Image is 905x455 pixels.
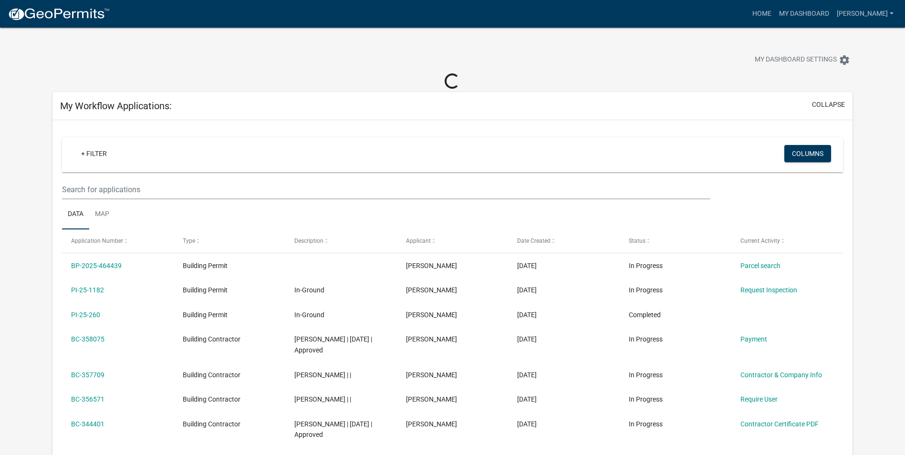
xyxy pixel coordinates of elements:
h5: My Workflow Applications: [60,100,172,112]
span: In Progress [629,262,663,269]
datatable-header-cell: Applicant [396,229,508,252]
span: Building Permit [183,286,228,294]
a: Contractor Certificate PDF [740,420,819,428]
datatable-header-cell: Current Activity [731,229,843,252]
span: Status [629,238,645,244]
datatable-header-cell: Date Created [508,229,620,252]
span: Mariah [406,286,457,294]
span: 12/31/2024 [517,395,537,403]
a: Require User [740,395,778,403]
a: Parcel search [740,262,780,269]
span: Dean Savarino | | [294,371,351,379]
datatable-header-cell: Status [620,229,731,252]
span: Mariah [406,311,457,319]
span: In Progress [629,395,663,403]
a: Data [62,199,89,230]
span: In Progress [629,371,663,379]
a: + Filter [73,145,114,162]
span: 01/02/2025 [517,371,537,379]
span: Date Created [517,238,551,244]
button: collapse [812,100,845,110]
span: In-Ground [294,286,324,294]
span: 01/02/2025 [517,335,537,343]
span: Building Permit [183,262,228,269]
span: My Dashboard Settings [755,54,837,66]
a: BC-344401 [71,420,104,428]
a: PI-25-260 [71,311,100,319]
span: 06/27/2025 [517,286,537,294]
span: In-Ground [294,311,324,319]
span: Completed [629,311,661,319]
input: Search for applications [62,180,710,199]
datatable-header-cell: Type [174,229,285,252]
a: [PERSON_NAME] [833,5,897,23]
span: Mariah [406,335,457,343]
span: Building Permit [183,311,228,319]
a: BC-358075 [71,335,104,343]
span: Mariah [406,395,457,403]
span: Application Number [71,238,123,244]
datatable-header-cell: Application Number [62,229,174,252]
button: Columns [784,145,831,162]
span: Mariah [406,420,457,428]
span: Type [183,238,195,244]
span: Dean Savarino | | [294,395,351,403]
span: Description [294,238,323,244]
i: settings [839,54,850,66]
span: Mariah [406,262,457,269]
span: In Progress [629,286,663,294]
a: Request Inspection [740,286,797,294]
a: BP-2025-464439 [71,262,122,269]
span: 03/07/2025 [517,311,537,319]
span: Building Contractor [183,395,240,403]
a: My Dashboard [775,5,833,23]
a: Map [89,199,115,230]
span: 12/05/2024 [517,420,537,428]
span: In Progress [629,420,663,428]
a: Home [749,5,775,23]
a: BC-357709 [71,371,104,379]
span: 08/15/2025 [517,262,537,269]
span: Current Activity [740,238,780,244]
span: Building Contractor [183,371,240,379]
a: Payment [740,335,767,343]
span: Applicant [406,238,431,244]
a: BC-356571 [71,395,104,403]
button: My Dashboard Settingssettings [747,51,858,69]
a: Contractor & Company Info [740,371,822,379]
a: PI-25-1182 [71,286,104,294]
span: Dean Savarino | 01/01/2025 | Approved [294,420,372,439]
span: Mariah [406,371,457,379]
span: Dean Savarino | 01/02/2025 | Approved [294,335,372,354]
span: Building Contractor [183,420,240,428]
span: In Progress [629,335,663,343]
span: Building Contractor [183,335,240,343]
datatable-header-cell: Description [285,229,397,252]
